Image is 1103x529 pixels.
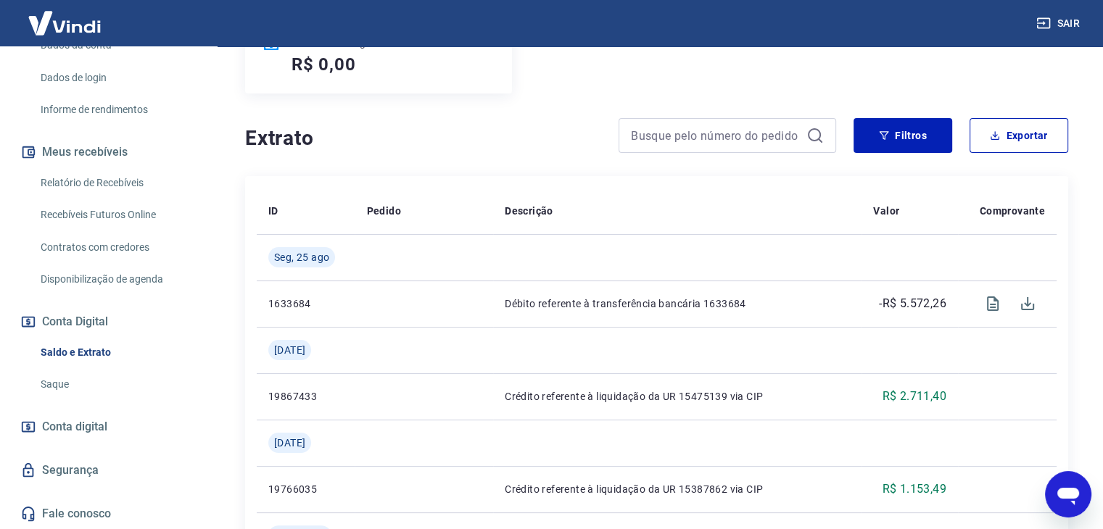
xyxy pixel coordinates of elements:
[17,1,112,45] img: Vindi
[882,480,946,498] p: R$ 1.153,49
[35,200,199,230] a: Recebíveis Futuros Online
[882,388,946,405] p: R$ 2.711,40
[245,124,601,153] h4: Extrato
[1010,286,1045,321] span: Download
[1045,471,1091,517] iframe: Botão para abrir a janela de mensagens
[975,286,1010,321] span: Visualizar
[268,389,343,404] p: 19867433
[366,204,400,218] p: Pedido
[35,370,199,399] a: Saque
[35,233,199,262] a: Contratos com credores
[42,417,107,437] span: Conta digital
[17,454,199,486] a: Segurança
[17,136,199,168] button: Meus recebíveis
[274,250,329,264] span: Seg, 25 ago
[17,306,199,338] button: Conta Digital
[505,389,850,404] p: Crédito referente à liquidação da UR 15475139 via CIP
[505,296,850,311] p: Débito referente à transferência bancária 1633684
[268,296,343,311] p: 1633684
[35,338,199,367] a: Saldo e Extrato
[631,125,801,146] input: Busque pelo número do pedido
[35,168,199,198] a: Relatório de Recebíveis
[505,482,850,496] p: Crédito referente à liquidação da UR 15387862 via CIP
[879,295,946,312] p: -R$ 5.572,26
[980,204,1045,218] p: Comprovante
[274,436,305,450] span: [DATE]
[292,53,356,76] h5: R$ 0,00
[35,63,199,93] a: Dados de login
[1033,10,1086,37] button: Sair
[274,343,305,357] span: [DATE]
[873,204,899,218] p: Valor
[268,482,343,496] p: 19766035
[970,118,1068,153] button: Exportar
[268,204,278,218] p: ID
[505,204,553,218] p: Descrição
[35,264,199,294] a: Disponibilização de agenda
[17,411,199,443] a: Conta digital
[854,118,952,153] button: Filtros
[35,95,199,125] a: Informe de rendimentos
